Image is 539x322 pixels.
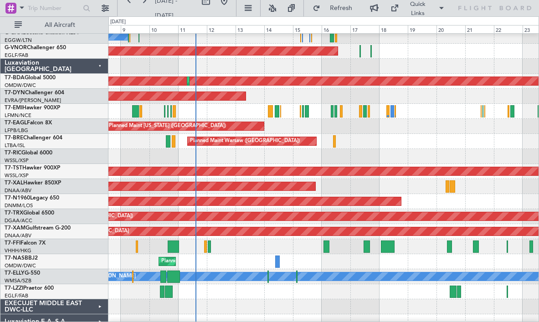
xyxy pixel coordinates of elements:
a: T7-EMIHawker 900XP [5,105,60,111]
button: All Aircraft [10,18,99,32]
div: 10 [149,25,178,33]
a: T7-BDAGlobal 5000 [5,75,56,81]
div: Planned Maint Abuja ([PERSON_NAME] Intl) [161,255,264,268]
div: 16 [322,25,350,33]
span: G-VNOR [5,45,27,51]
div: 13 [236,25,264,33]
a: OMDW/DWC [5,262,36,269]
input: Trip Number [28,1,80,15]
span: T7-TST [5,165,22,171]
a: DNAA/ABV [5,187,31,194]
span: T7-XAL [5,180,23,186]
div: 21 [465,25,494,33]
a: T7-XALHawker 850XP [5,180,61,186]
a: T7-XAMGulfstream G-200 [5,225,71,231]
span: T7-BDA [5,75,25,81]
div: Planned Maint [US_STATE] ([GEOGRAPHIC_DATA]) [109,119,226,133]
a: EGLF/FAB [5,292,28,299]
a: LFMN/NCE [5,112,31,119]
span: T7-EMI [5,105,22,111]
a: WSSL/XSP [5,157,29,164]
a: T7-BREChallenger 604 [5,135,62,141]
div: 19 [408,25,436,33]
span: T7-FFI [5,240,21,246]
div: 20 [436,25,465,33]
span: All Aircraft [24,22,96,28]
a: DNMM/LOS [5,202,33,209]
button: Quick Links [386,1,450,15]
div: 12 [207,25,236,33]
span: T7-XAM [5,225,26,231]
a: G-VNORChallenger 650 [5,45,66,51]
span: T7-EAGL [5,120,27,126]
div: [DATE] [110,18,126,26]
a: EGGW/LTN [5,37,32,44]
a: EGLF/FAB [5,52,28,59]
span: T7-NAS [5,256,25,261]
div: 22 [494,25,523,33]
a: EVRA/[PERSON_NAME] [5,97,61,104]
div: 17 [350,25,379,33]
button: Refresh [308,1,363,15]
div: 9 [121,25,149,33]
div: [PERSON_NAME] [94,270,136,283]
span: T7-LZZI [5,286,23,291]
a: T7-EAGLFalcon 8X [5,120,52,126]
div: 18 [379,25,408,33]
a: T7-TSTHawker 900XP [5,165,60,171]
a: LTBA/ISL [5,142,25,149]
span: Refresh [322,5,360,11]
div: 14 [264,25,293,33]
a: T7-ELLYG-550 [5,271,40,276]
a: T7-RICGlobal 6000 [5,150,52,156]
span: T7-RIC [5,150,21,156]
a: VHHH/HKG [5,247,31,254]
a: T7-DYNChallenger 604 [5,90,64,96]
a: WMSA/SZB [5,277,31,284]
a: DNAA/ABV [5,232,31,239]
a: T7-NASBBJ2 [5,256,38,261]
div: 11 [178,25,207,33]
div: 15 [293,25,322,33]
a: T7-FFIFalcon 7X [5,240,46,246]
span: T7-ELLY [5,271,25,276]
span: T7-N1960 [5,195,30,201]
a: WSSL/XSP [5,172,29,179]
a: T7-LZZIPraetor 600 [5,286,54,291]
a: T7-TRXGlobal 6500 [5,210,54,216]
a: LFPB/LBG [5,127,28,134]
span: T7-TRX [5,210,23,216]
span: T7-DYN [5,90,25,96]
span: T7-BRE [5,135,23,141]
div: Planned Maint Warsaw ([GEOGRAPHIC_DATA]) [190,134,300,148]
a: T7-N1960Legacy 650 [5,195,59,201]
a: DGAA/ACC [5,217,32,224]
a: OMDW/DWC [5,82,36,89]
